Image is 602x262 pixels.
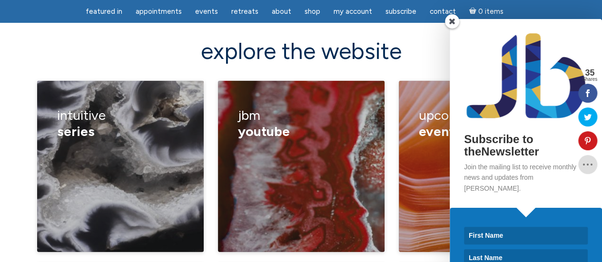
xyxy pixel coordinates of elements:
[57,101,183,146] h3: Intuitive
[424,2,462,21] a: Contact
[380,2,422,21] a: Subscribe
[582,68,597,77] span: 35
[266,2,297,21] a: About
[86,7,122,16] span: featured in
[238,123,290,139] span: YouTube
[231,7,258,16] span: Retreats
[334,7,372,16] span: My Account
[226,2,264,21] a: Retreats
[464,162,588,194] p: Join the mailing list to receive monthly news and updates from [PERSON_NAME].
[299,2,326,21] a: Shop
[130,2,188,21] a: Appointments
[469,7,478,16] i: Cart
[385,7,416,16] span: Subscribe
[238,101,364,146] h3: JBM
[464,133,588,158] h2: Subscribe to theNewsletter
[37,39,565,64] h2: explore the website
[136,7,182,16] span: Appointments
[464,1,509,21] a: Cart0 items
[478,8,503,15] span: 0 items
[305,7,320,16] span: Shop
[57,123,95,139] span: series
[328,2,378,21] a: My Account
[195,7,218,16] span: Events
[430,7,456,16] span: Contact
[80,2,128,21] a: featured in
[582,77,597,82] span: Shares
[464,227,588,244] input: First Name
[189,2,224,21] a: Events
[272,7,291,16] span: About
